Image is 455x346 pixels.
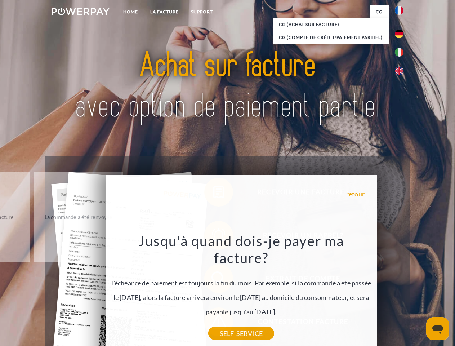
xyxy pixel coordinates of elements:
[208,327,274,340] a: SELF-SERVICE
[346,191,365,197] a: retour
[117,5,144,18] a: Home
[395,30,403,38] img: de
[370,5,389,18] a: CG
[395,48,403,57] img: it
[110,232,373,333] div: L'échéance de paiement est toujours la fin du mois. Par exemple, si la commande a été passée le [...
[69,35,386,138] img: title-powerpay_fr.svg
[52,8,110,15] img: logo-powerpay-white.svg
[395,67,403,75] img: en
[273,18,389,31] a: CG (achat sur facture)
[273,31,389,44] a: CG (Compte de crédit/paiement partiel)
[110,232,373,267] h3: Jusqu'à quand dois-je payer ma facture?
[38,212,119,222] div: La commande a été renvoyée
[395,6,403,15] img: fr
[185,5,219,18] a: Support
[426,317,449,340] iframe: Bouton de lancement de la fenêtre de messagerie
[144,5,185,18] a: LA FACTURE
